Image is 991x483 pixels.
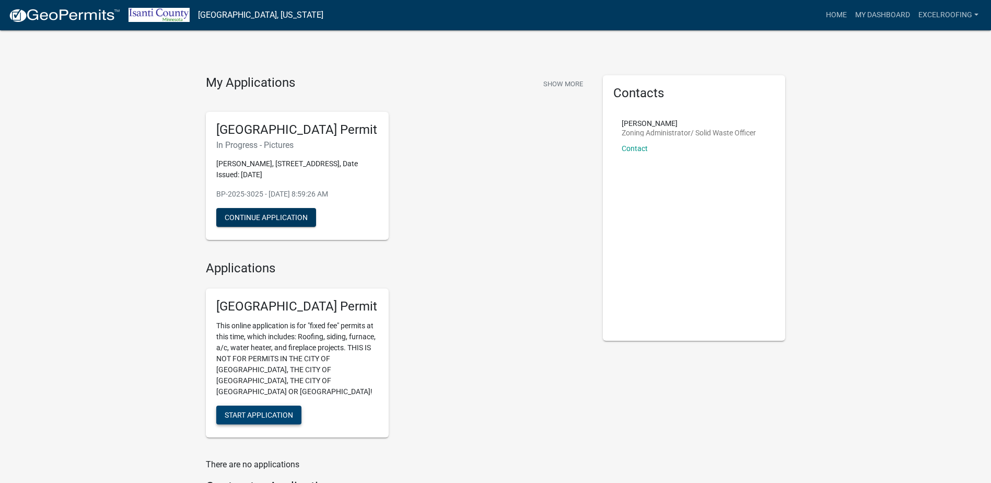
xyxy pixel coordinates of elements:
p: There are no applications [206,458,587,471]
a: My Dashboard [851,5,914,25]
wm-workflow-list-section: Applications [206,261,587,446]
a: Contact [622,144,648,153]
span: Start Application [225,411,293,419]
img: Isanti County, Minnesota [129,8,190,22]
a: [GEOGRAPHIC_DATA], [US_STATE] [198,6,323,24]
p: BP-2025-3025 - [DATE] 8:59:26 AM [216,189,378,200]
p: [PERSON_NAME], [STREET_ADDRESS], Date Issued: [DATE] [216,158,378,180]
h5: [GEOGRAPHIC_DATA] Permit [216,299,378,314]
button: Show More [539,75,587,93]
p: Zoning Administrator/ Solid Waste Officer [622,129,756,136]
h5: Contacts [613,86,775,101]
h6: In Progress - Pictures [216,140,378,150]
a: ExcelRoofing [914,5,983,25]
h4: Applications [206,261,587,276]
a: Home [822,5,851,25]
p: [PERSON_NAME] [622,120,756,127]
button: Continue Application [216,208,316,227]
p: This online application is for "fixed fee" permits at this time, which includes: Roofing, siding,... [216,320,378,397]
button: Start Application [216,406,301,424]
h4: My Applications [206,75,295,91]
h5: [GEOGRAPHIC_DATA] Permit [216,122,378,137]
